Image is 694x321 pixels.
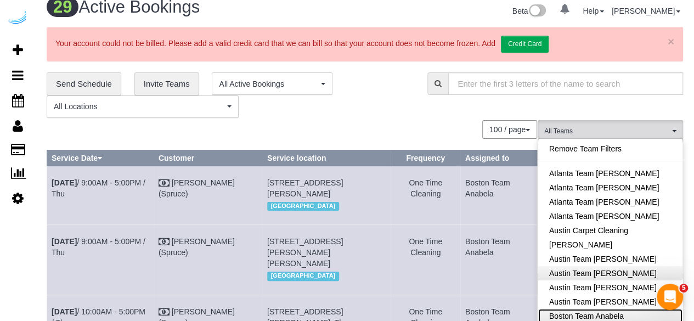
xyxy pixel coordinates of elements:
[460,166,537,224] td: Assigned to
[460,225,537,295] td: Assigned to
[538,266,682,280] a: Austin Team [PERSON_NAME]
[538,120,683,143] button: All Teams
[538,280,682,295] a: Austin Team [PERSON_NAME]
[55,39,549,48] span: Your account could not be billed. Please add a valid credit card that we can bill so that your ac...
[154,150,262,166] th: Customer
[267,199,386,213] div: Location
[52,237,77,246] b: [DATE]
[159,179,170,187] i: Check Payment
[583,7,604,15] a: Help
[391,166,461,224] td: Frequency
[538,166,682,181] a: Atlanta Team [PERSON_NAME]
[262,150,390,166] th: Service location
[679,284,688,292] span: 5
[262,166,390,224] td: Service location
[538,181,682,195] a: Atlanta Team [PERSON_NAME]
[538,223,682,238] a: Austin Carpet Cleaning
[159,178,235,198] a: [PERSON_NAME] (Spruce)
[657,284,683,310] iframe: Intercom live chat
[262,225,390,295] td: Service location
[538,295,682,309] a: Austin Team [PERSON_NAME]
[267,237,343,268] span: [STREET_ADDRESS][PERSON_NAME][PERSON_NAME]
[512,7,546,15] a: Beta
[538,195,682,209] a: Atlanta Team [PERSON_NAME]
[538,252,682,266] a: Austin Team [PERSON_NAME]
[483,120,537,139] nav: Pagination navigation
[538,209,682,223] a: Atlanta Team [PERSON_NAME]
[538,120,683,137] ol: All Teams
[219,78,318,89] span: All Active Bookings
[482,120,537,139] button: 100 / page
[267,269,386,283] div: Location
[544,127,669,136] span: All Teams
[52,307,77,316] b: [DATE]
[7,11,29,26] img: Automaid Logo
[501,36,549,53] a: Credit Card
[52,178,145,198] a: [DATE]/ 9:00AM - 5:00PM / Thu
[460,150,537,166] th: Assigned to
[134,72,199,95] a: Invite Teams
[448,72,683,95] input: Enter the first 3 letters of the name to search
[212,72,332,95] button: All Active Bookings
[267,178,343,198] span: [STREET_ADDRESS][PERSON_NAME]
[47,72,121,95] a: Send Schedule
[612,7,680,15] a: [PERSON_NAME]
[528,4,546,19] img: New interface
[54,101,224,112] span: All Locations
[159,237,235,257] a: [PERSON_NAME] (Spruce)
[47,150,154,166] th: Service Date
[267,272,339,280] span: [GEOGRAPHIC_DATA]
[538,238,682,252] a: [PERSON_NAME]
[538,142,682,156] a: Remove Team Filters
[154,166,262,224] td: Customer
[159,308,170,316] i: Check Payment
[52,178,77,187] b: [DATE]
[47,166,154,224] td: Schedule date
[52,237,145,257] a: [DATE]/ 9:00AM - 5:00PM / Thu
[668,36,674,47] a: ×
[47,225,154,295] td: Schedule date
[391,225,461,295] td: Frequency
[159,238,170,246] i: Check Payment
[267,202,339,211] span: [GEOGRAPHIC_DATA]
[154,225,262,295] td: Customer
[391,150,461,166] th: Frequency
[47,95,239,118] button: All Locations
